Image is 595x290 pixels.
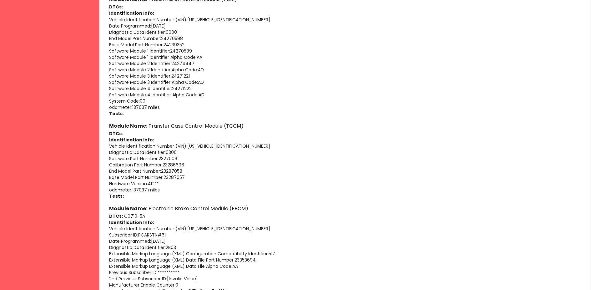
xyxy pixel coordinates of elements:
strong: Identification Info: [109,137,154,143]
p: Diagnostic Data Identifier : 2B03 [109,244,585,251]
p: Software Module 2 Identifier : 24274447 [109,60,585,67]
p: C0710-5A [109,213,585,219]
p: Vehicle Identification Number (VIN) : [US_VEHICLE_IDENTIFICATION_NUMBER] [109,17,585,23]
p: End Model Part Number : 24270598 [109,35,585,42]
strong: Identification Info: [109,10,154,16]
p: System Code : 00 [109,98,585,104]
p: Software Module 4 Identifier : 24271222 [109,85,585,92]
p: Extensible Markup Language (XML) Data File Part Number : 23353694 [109,257,585,263]
p: Vehicle Identification Number (VIN) : [US_VEHICLE_IDENTIFICATION_NUMBER] [109,143,585,149]
strong: DTCs: [109,130,123,137]
p: Manufacturer Enable Counter : 0 [109,282,585,288]
p: Calibration Part Number : 23286696 [109,162,585,168]
strong: DTCs: [109,4,123,10]
p: Software Module 3 Identifier Alpha Code : AD [109,79,585,85]
strong: Tests: [109,110,124,117]
p: Software Module 1 Identifier Alpha Code : AA [109,54,585,60]
h6: Transfer Case Control Module (TCCM) [109,122,585,130]
p: Software Module 4 Identifier Alpha Code : AD [109,92,585,98]
p: 2nd Previous Subscriber ID : [Invalid Value] [109,276,585,282]
p: End Model Part Number : 23287058 [109,168,585,174]
p: Diagnostic Data Identifier : 0000 [109,29,585,35]
p: Hardware Version : A1*** [109,181,585,187]
strong: Tests: [109,193,124,199]
strong: DTCs: [109,213,123,219]
p: Date Programmed : [DATE] [109,238,585,244]
p: Diagnostic Data Identifier : 0306 [109,149,585,155]
p: Date Programmed : [DATE] [109,23,585,29]
strong: Module Name: [109,122,147,130]
p: Base Model Part Number : 23287057 [109,174,585,181]
p: Software Module 3 Identifier : 24271221 [109,73,585,79]
p: Software Part Number : 23270061 [109,155,585,162]
p: Subscriber ID : PCARSTN#61 [109,232,585,238]
p: Extensible Markup Language (XML) Data File Alpha Code : AA [109,263,585,269]
p: Base Model Part Number : 24239352 [109,42,585,48]
p: Software Module 1 Identifier : 24270599 [109,48,585,54]
h6: Electronic Brake Control Module (EBCM) [109,204,585,213]
strong: Identification Info: [109,219,154,226]
strong: Module Name: [109,205,147,212]
p: odometer : 137037 miles [109,187,585,193]
p: Software Module 2 Identifier Alpha Code : AD [109,67,585,73]
p: Vehicle Identification Number (VIN) : [US_VEHICLE_IDENTIFICATION_NUMBER] [109,226,585,232]
p: odometer : 137037 miles [109,104,585,110]
p: Extensible Markup Language (XML) Configuration Compatibility Identifier : 517 [109,251,585,257]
